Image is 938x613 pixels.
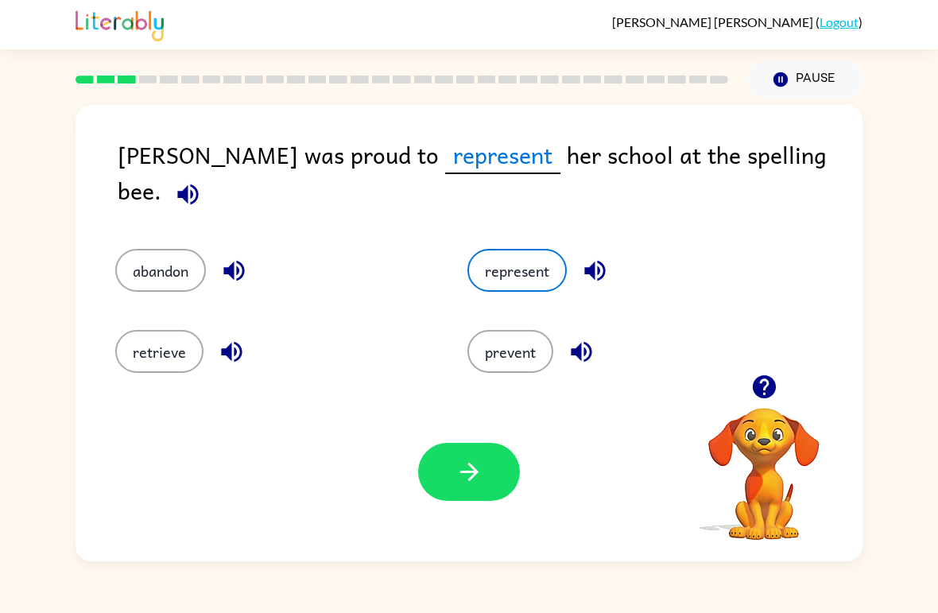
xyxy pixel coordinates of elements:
[820,14,859,29] a: Logout
[747,61,862,98] button: Pause
[612,14,816,29] span: [PERSON_NAME] [PERSON_NAME]
[76,6,164,41] img: Literably
[118,137,862,217] div: [PERSON_NAME] was proud to her school at the spelling bee.
[115,330,203,373] button: retrieve
[445,137,560,174] span: represent
[467,249,567,292] button: represent
[684,383,843,542] video: Your browser must support playing .mp4 files to use Literably. Please try using another browser.
[612,14,862,29] div: ( )
[467,330,553,373] button: prevent
[115,249,206,292] button: abandon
